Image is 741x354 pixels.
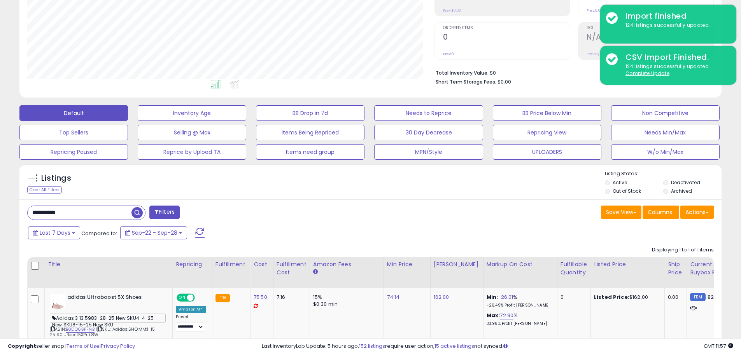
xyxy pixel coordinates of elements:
button: Items need group [256,144,364,160]
button: Reprice by Upload TA [138,144,246,160]
div: % [487,312,551,326]
b: Short Term Storage Fees: [436,78,496,85]
small: Prev: N/A [587,52,602,56]
button: Default [19,105,128,121]
small: FBA [215,294,230,302]
div: Fulfillable Quantity [561,260,587,277]
label: Active [613,179,627,186]
a: B0DQ6GFFNB [66,326,95,333]
strong: Copyright [8,342,36,350]
a: 75.50 [254,293,267,301]
div: Listed Price [594,260,661,269]
span: $0.00 [498,78,511,85]
div: Amazon Fees [313,260,380,269]
div: Last InventoryLab Update: 5 hours ago, require user action, not synced. [262,343,733,350]
span: 2025-10-6 11:57 GMT [704,342,733,350]
span: 82.8 [708,293,718,301]
button: Needs to Reprice [374,105,483,121]
div: % [487,294,551,308]
div: Fulfillment Cost [277,260,307,277]
b: Max: [487,312,500,319]
button: BB Price Below Min [493,105,601,121]
small: Prev: 0 [443,52,454,56]
label: Deactivated [671,179,700,186]
button: MPN/Style [374,144,483,160]
button: Inventory Age [138,105,246,121]
a: Privacy Policy [101,342,135,350]
div: Fulfillment [215,260,247,269]
button: Selling @ Max [138,125,246,140]
div: 0 [561,294,585,301]
button: Top Sellers [19,125,128,140]
div: Ship Price [668,260,683,277]
a: 15 active listings [434,342,474,350]
button: Needs Min/Max [611,125,720,140]
button: Columns [643,206,679,219]
p: Listing States: [605,170,722,178]
div: Clear All Filters [27,186,62,194]
a: 72.90 [500,312,513,319]
button: UPLOADERS [493,144,601,160]
span: OFF [194,295,206,301]
small: Prev: $0.00 [443,8,461,13]
b: adidas Ultraboost 5X Shoes [67,294,162,303]
a: Terms of Use [67,342,100,350]
label: Out of Stock [613,188,641,194]
p: 33.98% Profit [PERSON_NAME] [487,321,551,326]
div: Import finished [620,10,730,22]
a: 152 listings [359,342,385,350]
span: | SKU: Adidas:SHO:MM:1-15-25:90:UBoost5XPnk8W [50,326,157,338]
div: 124 listings successfully updated. [620,22,730,29]
div: Displaying 1 to 1 of 1 items [652,246,714,254]
a: 162.00 [434,293,449,301]
h5: Listings [41,173,71,184]
th: The percentage added to the cost of goods (COGS) that forms the calculator for Min & Max prices. [483,257,557,288]
div: 15% [313,294,378,301]
button: Save View [601,206,641,219]
span: ROI [587,26,713,30]
div: $0.30 min [313,301,378,308]
div: CSV Import Finished. [620,52,730,63]
button: Items Being Repriced [256,125,364,140]
button: W/o Min/Max [611,144,720,160]
small: Amazon Fees. [313,269,318,276]
b: Total Inventory Value: [436,70,489,76]
label: Archived [671,188,692,194]
span: Ordered Items [443,26,570,30]
button: Non Competitive [611,105,720,121]
u: Complete Update [625,70,669,77]
a: -26.01 [498,293,513,301]
div: Preset: [176,314,206,332]
small: Prev: 0.00% [587,8,605,13]
div: Cost [254,260,270,269]
span: Sep-22 - Sep-28 [132,229,177,237]
button: Actions [680,206,714,219]
div: Current Buybox Price [690,260,730,277]
div: seller snap | | [8,343,135,350]
div: Markup on Cost [487,260,554,269]
span: Compared to: [81,230,117,237]
div: 124 listings successfully updated. [620,63,730,77]
h2: 0 [443,33,570,43]
span: ON [177,295,187,301]
b: Min: [487,293,498,301]
button: Repricing Paused [19,144,128,160]
button: Filters [149,206,180,219]
div: 0.00 [668,294,681,301]
button: Repricing View [493,125,601,140]
span: Last 7 Days [40,229,70,237]
div: [PERSON_NAME] [434,260,480,269]
li: $0 [436,68,708,77]
span: Columns [648,208,672,216]
button: Sep-22 - Sep-28 [120,226,187,239]
button: BB Drop in 7d [256,105,364,121]
h2: N/A [587,33,713,43]
img: 31M0j7UnepL._SL40_.jpg [50,294,65,309]
p: -26.49% Profit [PERSON_NAME] [487,303,551,308]
div: Amazon AI * [176,306,206,313]
div: $162.00 [594,294,659,301]
div: Repricing [176,260,209,269]
div: Min Price [387,260,427,269]
b: Listed Price: [594,293,629,301]
div: 7.16 [277,294,304,301]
